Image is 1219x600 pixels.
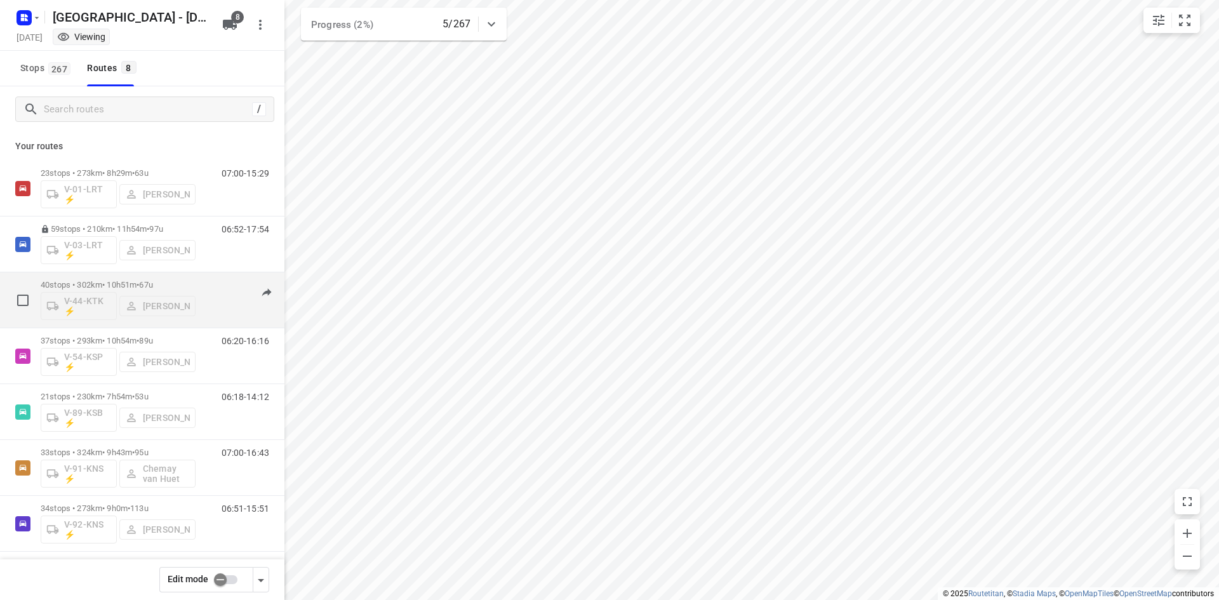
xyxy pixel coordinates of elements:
p: 07:00-16:43 [222,448,269,458]
span: • [137,280,139,290]
span: Stops [20,60,74,76]
button: Fit zoom [1172,8,1197,33]
p: 06:51-15:51 [222,503,269,514]
span: Edit mode [168,574,208,584]
span: 95u [135,448,148,457]
button: 8 [217,12,243,37]
span: 89u [139,336,152,345]
span: • [147,224,149,234]
p: 59 stops • 210km • 11h54m [41,224,196,234]
button: Send to driver [254,280,279,305]
p: 06:18-14:12 [222,392,269,402]
span: 267 [48,62,70,75]
span: 53u [135,392,148,401]
span: 8 [121,61,137,74]
span: 67u [139,280,152,290]
p: 07:00-15:29 [222,168,269,178]
button: Map settings [1146,8,1171,33]
span: • [128,503,130,513]
a: OpenMapTiles [1065,589,1114,598]
span: Progress (2%) [311,19,373,30]
p: 34 stops • 273km • 9h0m [41,503,196,513]
span: • [132,168,135,178]
a: Routetitan [968,589,1004,598]
span: 113u [130,503,149,513]
p: 06:52-17:54 [222,224,269,234]
span: • [132,448,135,457]
div: Driver app settings [253,571,269,587]
p: 21 stops • 230km • 7h54m [41,392,196,401]
input: Search routes [44,100,252,119]
span: 97u [149,224,163,234]
span: Select [10,288,36,313]
p: 33 stops • 324km • 9h43m [41,448,196,457]
span: • [137,336,139,345]
div: You are currently in view mode. To make any changes, go to edit project. [57,30,105,43]
p: 40 stops • 302km • 10h51m [41,280,196,290]
div: Routes [87,60,140,76]
li: © 2025 , © , © © contributors [943,589,1214,598]
span: • [132,392,135,401]
p: 23 stops • 273km • 8h29m [41,168,196,178]
p: 37 stops • 293km • 10h54m [41,336,196,345]
span: 8 [231,11,244,23]
p: Your routes [15,140,269,153]
span: 63u [135,168,148,178]
p: 5/267 [443,17,470,32]
p: 06:20-16:16 [222,336,269,346]
a: OpenStreetMap [1119,589,1172,598]
div: / [252,102,266,116]
button: More [248,12,273,37]
a: Stadia Maps [1013,589,1056,598]
div: small contained button group [1143,8,1200,33]
div: Progress (2%)5/267 [301,8,507,41]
